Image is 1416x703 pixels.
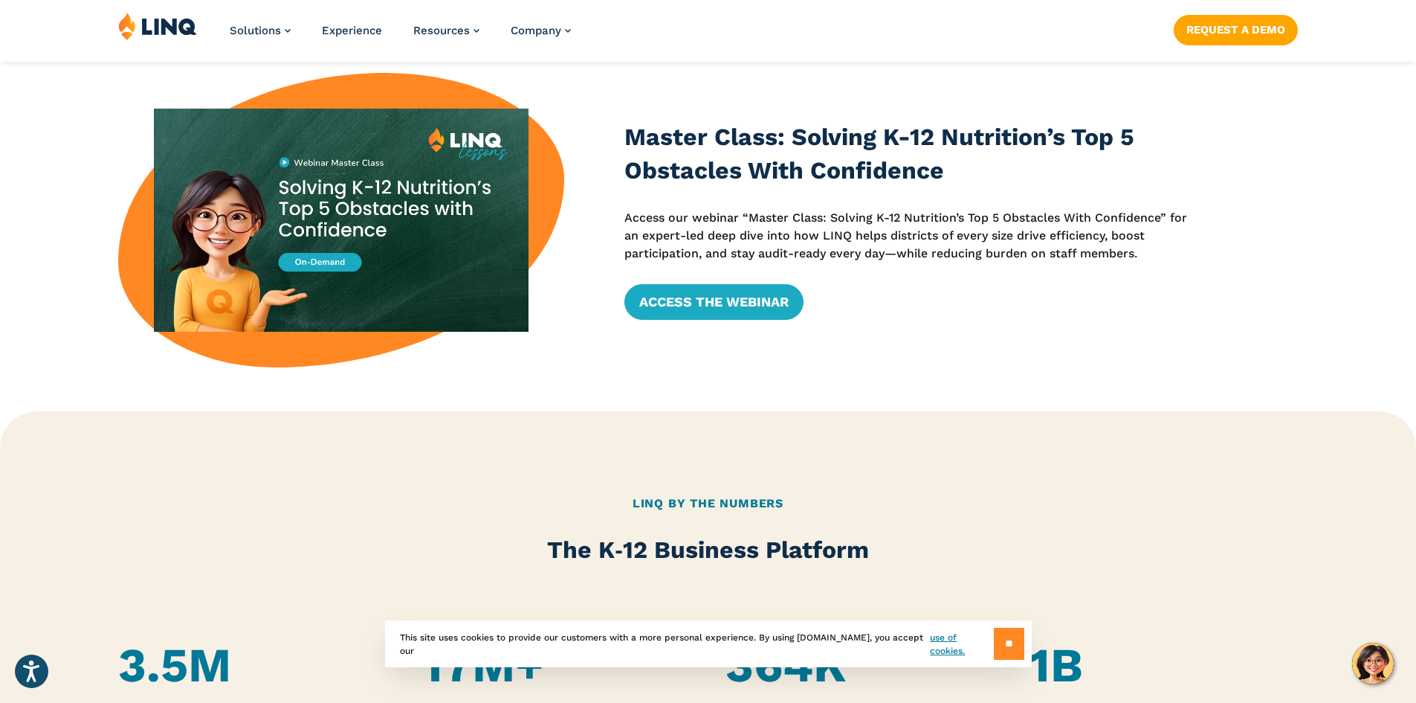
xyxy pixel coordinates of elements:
[322,24,382,37] a: Experience
[118,533,1298,567] h2: The K‑12 Business Platform
[118,12,197,40] img: LINQ | K‑12 Software
[511,24,571,37] a: Company
[413,24,479,37] a: Resources
[930,631,993,658] a: use of cookies.
[118,495,1298,513] h2: LINQ By the Numbers
[511,24,561,37] span: Company
[1029,638,1298,693] h4: 1B
[624,209,1197,263] p: Access our webinar “Master Class: Solving K-12 Nutrition’s Top 5 Obstacles With Confidence” for a...
[624,284,804,320] a: Access the Webinar
[230,24,291,37] a: Solutions
[1352,643,1394,684] button: Hello, have a question? Let’s chat.
[118,638,387,693] h4: 3.5M
[230,24,281,37] span: Solutions
[1174,12,1298,45] nav: Button Navigation
[230,12,571,61] nav: Primary Navigation
[413,24,470,37] span: Resources
[385,620,1032,667] div: This site uses cookies to provide our customers with a more personal experience. By using [DOMAIN...
[1174,15,1298,45] a: Request a Demo
[624,121,1197,188] h3: Master Class: Solving K-12 Nutrition’s Top 5 Obstacles With Confidence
